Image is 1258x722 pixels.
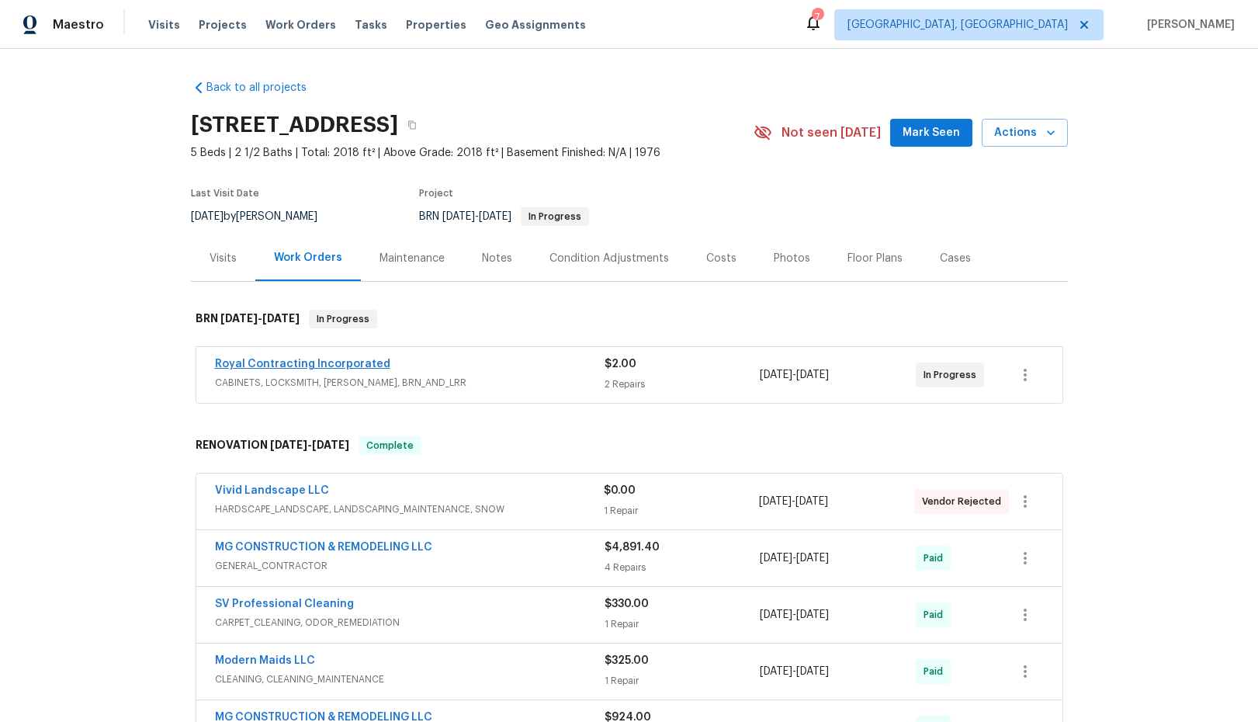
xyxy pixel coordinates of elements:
[360,438,420,453] span: Complete
[191,145,754,161] span: 5 Beds | 2 1/2 Baths | Total: 2018 ft² | Above Grade: 2018 ft² | Basement Finished: N/A | 1976
[605,377,761,392] div: 2 Repairs
[604,503,759,519] div: 1 Repair
[196,310,300,328] h6: BRN
[265,17,336,33] span: Work Orders
[215,672,605,687] span: CLEANING, CLEANING_MAINTENANCE
[940,251,971,266] div: Cases
[312,439,349,450] span: [DATE]
[215,359,390,370] a: Royal Contracting Incorporated
[604,485,636,496] span: $0.00
[847,17,1068,33] span: [GEOGRAPHIC_DATA], [GEOGRAPHIC_DATA]
[379,251,445,266] div: Maintenance
[760,607,829,623] span: -
[310,311,376,327] span: In Progress
[759,496,792,507] span: [DATE]
[812,9,823,25] div: 7
[522,212,587,221] span: In Progress
[796,609,829,620] span: [DATE]
[922,494,1007,509] span: Vendor Rejected
[215,502,604,517] span: HARDSCAPE_LANDSCAPE, LANDSCAPING_MAINTENANCE, SNOW
[760,550,829,566] span: -
[148,17,180,33] span: Visits
[215,485,329,496] a: Vivid Landscape LLC
[191,80,340,95] a: Back to all projects
[549,251,669,266] div: Condition Adjustments
[605,673,761,689] div: 1 Repair
[215,655,315,666] a: Modern Maids LLC
[196,436,349,455] h6: RENOVATION
[759,494,828,509] span: -
[903,123,960,143] span: Mark Seen
[220,313,300,324] span: -
[605,560,761,575] div: 4 Repairs
[795,496,828,507] span: [DATE]
[355,19,387,30] span: Tasks
[215,615,605,630] span: CARPET_CLEANING, ODOR_REMEDIATION
[215,375,605,391] span: CABINETS, LOCKSMITH, [PERSON_NAME], BRN_AND_LRR
[479,211,511,222] span: [DATE]
[1141,17,1235,33] span: [PERSON_NAME]
[796,370,829,380] span: [DATE]
[605,359,636,370] span: $2.00
[199,17,247,33] span: Projects
[774,251,810,266] div: Photos
[924,367,982,383] span: In Progress
[215,599,354,609] a: SV Professional Cleaning
[924,607,949,623] span: Paid
[924,664,949,679] span: Paid
[262,313,300,324] span: [DATE]
[191,294,1068,344] div: BRN [DATE]-[DATE]In Progress
[706,251,736,266] div: Costs
[847,251,903,266] div: Floor Plans
[442,211,475,222] span: [DATE]
[270,439,307,450] span: [DATE]
[760,370,792,380] span: [DATE]
[924,550,949,566] span: Paid
[796,666,829,677] span: [DATE]
[605,616,761,632] div: 1 Repair
[605,655,649,666] span: $325.00
[982,119,1068,148] button: Actions
[760,664,829,679] span: -
[419,189,453,198] span: Project
[398,111,426,139] button: Copy Address
[220,313,258,324] span: [DATE]
[191,207,336,226] div: by [PERSON_NAME]
[270,439,349,450] span: -
[53,17,104,33] span: Maestro
[215,542,432,553] a: MG CONSTRUCTION & REMODELING LLC
[605,599,649,609] span: $330.00
[442,211,511,222] span: -
[191,421,1068,470] div: RENOVATION [DATE]-[DATE]Complete
[215,558,605,574] span: GENERAL_CONTRACTOR
[760,609,792,620] span: [DATE]
[191,117,398,133] h2: [STREET_ADDRESS]
[274,250,342,266] div: Work Orders
[191,211,224,222] span: [DATE]
[796,553,829,564] span: [DATE]
[482,251,512,266] div: Notes
[605,542,660,553] span: $4,891.40
[781,125,881,141] span: Not seen [DATE]
[994,123,1055,143] span: Actions
[890,119,972,148] button: Mark Seen
[760,367,829,383] span: -
[760,553,792,564] span: [DATE]
[210,251,237,266] div: Visits
[760,666,792,677] span: [DATE]
[406,17,466,33] span: Properties
[485,17,586,33] span: Geo Assignments
[419,211,589,222] span: BRN
[191,189,259,198] span: Last Visit Date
